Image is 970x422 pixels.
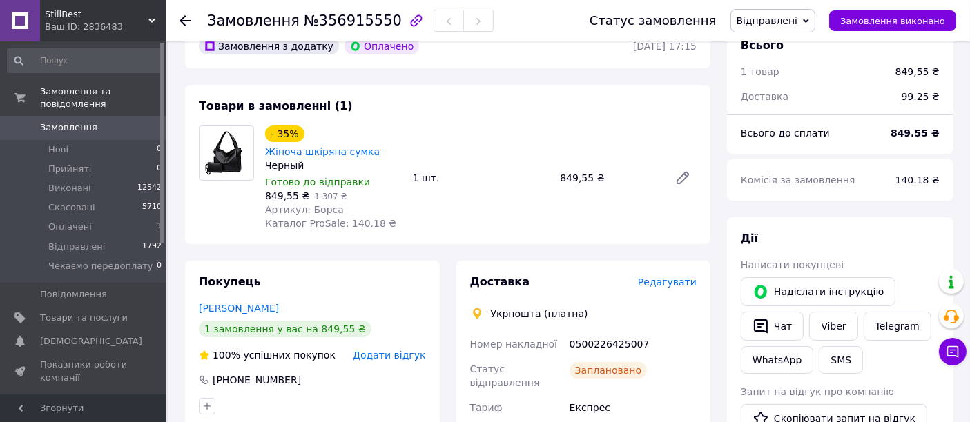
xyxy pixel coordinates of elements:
span: Готово до відправки [265,177,370,188]
span: №356915550 [304,12,402,29]
button: Надіслати інструкцію [741,277,895,306]
button: Замовлення виконано [829,10,956,31]
div: 849,55 ₴ [895,65,940,79]
span: Комісія за замовлення [741,174,855,185]
a: Жіноча шкіряна сумка [265,146,380,157]
div: Укрпошта (платна) [487,307,592,321]
time: [DATE] 17:15 [633,41,697,52]
div: Заплановано [570,362,648,379]
span: 140.18 ₴ [895,174,940,185]
span: Запит на відгук про компанію [741,386,894,397]
div: Оплачено [345,38,419,54]
span: 0 [157,260,162,272]
span: Доставка [741,91,788,102]
div: Повернутися назад [180,14,191,28]
span: Відправлені [48,241,105,253]
b: 849.55 ₴ [891,128,940,139]
span: Товари та послуги [40,312,128,324]
span: Каталог ProSale: 140.18 ₴ [265,218,396,229]
span: 5710 [142,201,162,214]
button: Чат [741,312,804,341]
span: Всього [741,39,784,52]
span: Замовлення [207,12,300,29]
div: 1 замовлення у вас на 849,55 ₴ [199,321,371,337]
div: 0500226425007 [567,332,699,356]
span: Редагувати [638,277,697,288]
span: Оплачені [48,221,92,233]
span: Товари в замовленні (1) [199,99,353,112]
button: SMS [819,346,863,374]
span: Нові [48,143,68,156]
span: Дії [741,232,758,245]
input: Пошук [7,48,163,73]
div: успішних покупок [199,348,336,362]
span: Прийняті [48,163,91,175]
span: 0 [157,143,162,156]
span: Замовлення виконано [840,16,945,26]
span: Номер накладної [470,339,558,350]
div: Черный [265,159,402,172]
span: Замовлення [40,121,97,134]
img: Жіноча шкіряна сумка [200,130,253,176]
div: Замовлення з додатку [199,38,339,54]
div: 849,55 ₴ [554,168,663,188]
a: [PERSON_NAME] [199,303,279,314]
span: Виконані [48,182,91,194]
span: Додати відгук [353,350,425,361]
span: Артикул: Борса [265,204,344,215]
span: [DEMOGRAPHIC_DATA] [40,335,142,348]
span: 1 [157,221,162,233]
span: Чекаємо передоплату [48,260,153,272]
div: - 35% [265,125,304,142]
span: 849,55 ₴ [265,190,309,201]
div: Ваш ID: 2836483 [45,21,166,33]
span: Покупець [199,275,261,288]
span: Всього до сплати [741,128,830,139]
span: 1 307 ₴ [314,192,347,201]
span: Відправлені [737,15,798,26]
span: 12542 [137,182,162,194]
span: 0 [157,163,162,175]
a: Telegram [864,312,931,341]
span: Тариф [470,402,503,413]
span: Доставка [470,275,530,288]
a: WhatsApp [741,346,813,374]
span: 100% [213,350,240,361]
div: Експрес [567,395,699,420]
div: [PHONE_NUMBER] [211,373,302,387]
span: Повідомлення [40,288,107,301]
span: StillBest [45,8,148,21]
span: Скасовані [48,201,95,214]
button: Чат з покупцем [939,338,967,365]
div: Статус замовлення [590,14,717,28]
span: 1 товар [741,66,779,77]
div: 99.25 ₴ [893,81,948,112]
a: Viber [809,312,857,341]
a: Редагувати [669,164,697,192]
span: Статус відправлення [470,363,540,388]
span: 1792 [142,241,162,253]
div: 1 шт. [407,168,555,188]
span: Замовлення та повідомлення [40,86,166,110]
span: Показники роботи компанії [40,359,128,383]
span: Написати покупцеві [741,259,844,270]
